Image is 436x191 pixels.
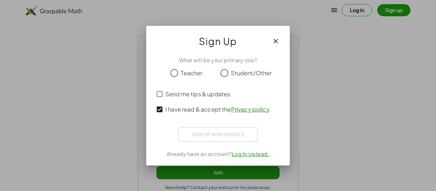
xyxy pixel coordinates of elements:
span: Teacher [181,69,202,77]
a: Privacy policy [231,106,269,113]
span: I have read & accept the . [165,105,271,114]
span: Sign Up [199,33,237,49]
a: Log In instead. [232,151,270,157]
div: Already have an account? [154,150,282,158]
span: Send me tips & updates [165,90,230,98]
span: Student/Other [231,69,272,77]
div: What will be your primary role? [154,56,282,64]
